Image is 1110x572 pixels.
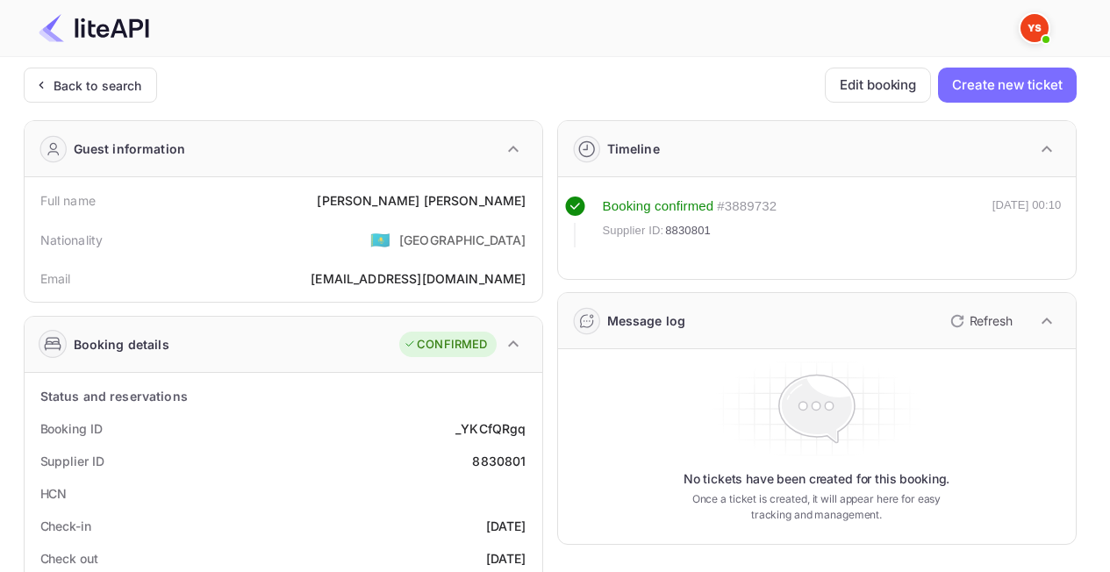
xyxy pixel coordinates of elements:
img: LiteAPI Logo [39,14,149,42]
div: Back to search [54,76,142,95]
div: 8830801 [472,452,526,470]
p: Refresh [970,311,1013,330]
button: Refresh [940,307,1020,335]
div: Full name [40,191,96,210]
div: _YKCfQRgq [455,419,526,438]
div: Check out [40,549,98,568]
div: [DATE] 00:10 [992,197,1062,247]
div: Nationality [40,231,104,249]
div: [DATE] [486,549,526,568]
div: HCN [40,484,68,503]
div: [PERSON_NAME] [PERSON_NAME] [317,191,526,210]
button: Edit booking [825,68,931,103]
div: Timeline [607,139,660,158]
p: No tickets have been created for this booking. [684,470,950,488]
span: 8830801 [665,222,711,240]
div: # 3889732 [717,197,777,217]
span: United States [370,224,390,255]
div: [DATE] [486,517,526,535]
div: Supplier ID [40,452,104,470]
div: Message log [607,311,686,330]
div: CONFIRMED [404,336,487,354]
span: Supplier ID: [603,222,664,240]
div: Booking confirmed [603,197,714,217]
div: Status and reservations [40,387,188,405]
div: Check-in [40,517,91,535]
img: Yandex Support [1020,14,1049,42]
div: Booking details [74,335,169,354]
p: Once a ticket is created, it will appear here for easy tracking and management. [678,491,956,523]
div: Booking ID [40,419,103,438]
button: Create new ticket [938,68,1076,103]
div: [GEOGRAPHIC_DATA] [399,231,526,249]
div: Guest information [74,139,186,158]
div: [EMAIL_ADDRESS][DOMAIN_NAME] [311,269,526,288]
div: Email [40,269,71,288]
